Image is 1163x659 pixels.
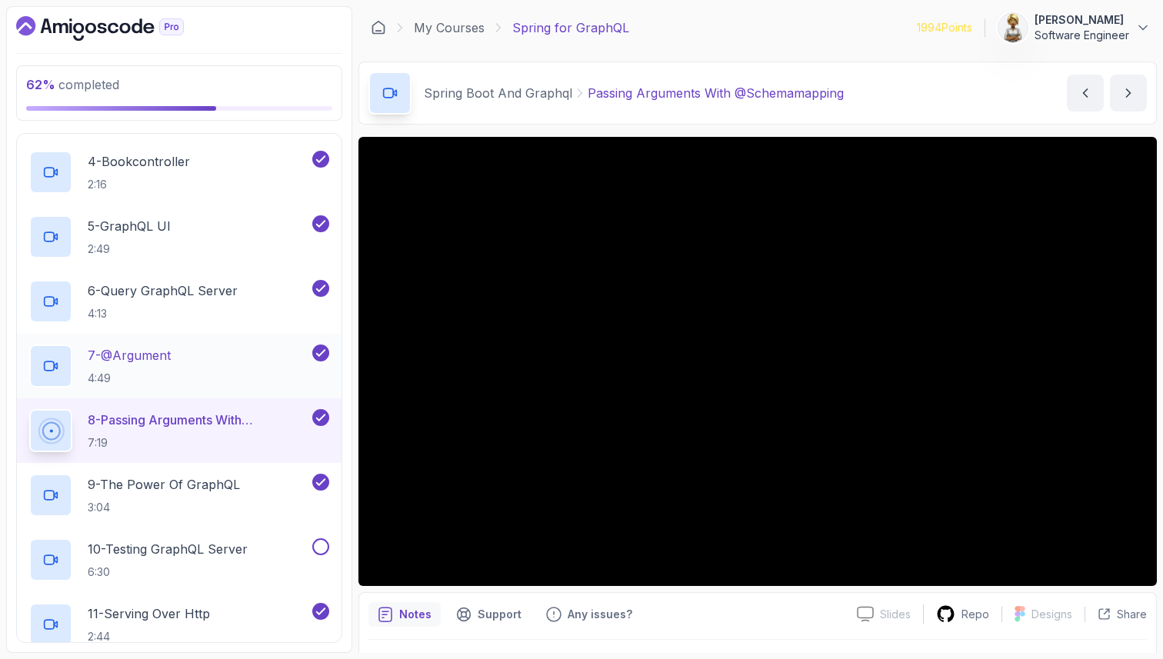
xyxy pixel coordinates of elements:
[29,409,329,452] button: 8-Passing Arguments With @Schemamapping7:19
[88,540,248,558] p: 10 - Testing GraphQL Server
[29,474,329,517] button: 9-The Power Of GraphQL3:04
[1085,607,1147,622] button: Share
[358,137,1157,586] iframe: 8 - Passing Arguments with @SchemaMapping
[26,77,55,92] span: 62 %
[447,602,531,627] button: Support button
[1117,607,1147,622] p: Share
[368,602,441,627] button: notes button
[88,152,190,171] p: 4 - Bookcontroller
[88,411,309,429] p: 8 - Passing Arguments With @Schemamapping
[16,16,219,41] a: Dashboard
[88,217,171,235] p: 5 - GraphQL UI
[88,306,238,321] p: 4:13
[1067,75,1104,111] button: previous content
[29,603,329,646] button: 11-Serving Over Http2:44
[88,346,171,364] p: 7 - @Argument
[512,18,629,37] p: Spring for GraphQL
[29,280,329,323] button: 6-Query GraphQL Server4:13
[1035,12,1129,28] p: [PERSON_NAME]
[29,151,329,194] button: 4-Bookcontroller2:16
[88,435,309,451] p: 7:19
[88,629,210,644] p: 2:44
[568,607,632,622] p: Any issues?
[371,20,386,35] a: Dashboard
[88,604,210,623] p: 11 - Serving Over Http
[1031,607,1072,622] p: Designs
[588,84,844,102] p: Passing Arguments With @Schemamapping
[917,20,972,35] p: 1994 Points
[880,607,911,622] p: Slides
[998,13,1028,42] img: user profile image
[924,604,1001,624] a: Repo
[1035,28,1129,43] p: Software Engineer
[961,607,989,622] p: Repo
[88,564,248,580] p: 6:30
[478,607,522,622] p: Support
[88,177,190,192] p: 2:16
[88,500,240,515] p: 3:04
[26,77,119,92] span: completed
[88,241,171,257] p: 2:49
[424,84,572,102] p: Spring Boot And Graphql
[29,538,329,581] button: 10-Testing GraphQL Server6:30
[88,371,171,386] p: 4:49
[998,12,1151,43] button: user profile image[PERSON_NAME]Software Engineer
[414,18,485,37] a: My Courses
[88,281,238,300] p: 6 - Query GraphQL Server
[29,344,329,388] button: 7-@Argument4:49
[537,602,641,627] button: Feedback button
[1110,75,1147,111] button: next content
[399,607,432,622] p: Notes
[88,475,240,494] p: 9 - The Power Of GraphQL
[29,215,329,258] button: 5-GraphQL UI2:49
